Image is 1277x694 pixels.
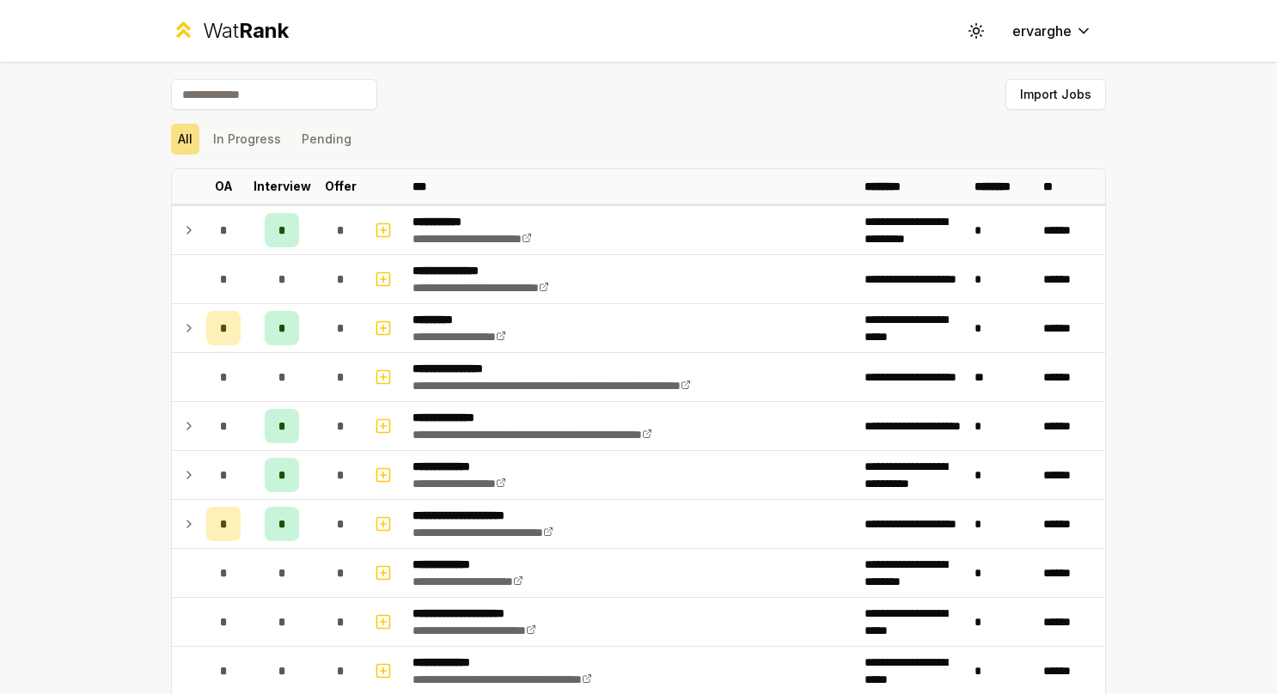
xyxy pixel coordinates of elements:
button: All [171,124,199,155]
span: Rank [239,18,289,43]
p: Interview [254,178,311,195]
button: Import Jobs [1005,79,1106,110]
div: Wat [203,17,289,45]
button: In Progress [206,124,288,155]
span: ervarghe [1012,21,1072,41]
p: OA [215,178,233,195]
button: ervarghe [999,15,1106,46]
button: Pending [295,124,358,155]
a: WatRank [171,17,289,45]
p: Offer [325,178,357,195]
